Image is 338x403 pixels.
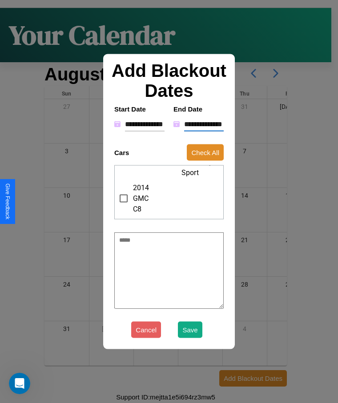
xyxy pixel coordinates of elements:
[9,373,30,394] iframe: Intercom live chat
[110,60,228,100] h2: Add Blackout Dates
[187,144,224,160] button: Check All
[133,182,156,214] span: 2014 GMC C8
[4,184,11,219] div: Give Feedback
[178,322,202,338] button: Save
[173,105,224,112] h4: End Date
[181,124,213,178] span: 2021 Land Rover Discovery Sport
[133,135,156,167] span: 2018 Ford Festiva
[114,105,165,112] h4: Start Date
[131,322,161,338] button: Cancel
[114,148,129,156] h4: Cars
